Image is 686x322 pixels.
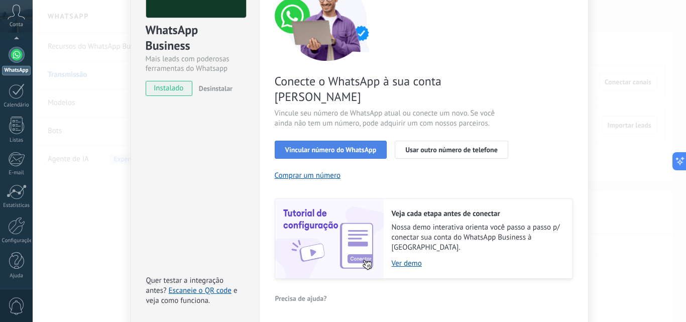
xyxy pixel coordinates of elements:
button: Precisa de ajuda? [275,291,327,306]
a: Escaneie o QR code [169,286,232,295]
div: WhatsApp [2,66,31,75]
span: Vincular número do WhatsApp [285,146,377,153]
div: Ajuda [2,273,31,279]
span: Usar outro número de telefone [405,146,498,153]
div: Calendário [2,102,31,109]
span: Nossa demo interativa orienta você passo a passo p/ conectar sua conta do WhatsApp Business à [GE... [392,223,562,253]
span: Desinstalar [199,84,233,93]
span: e veja como funciona. [146,286,238,305]
button: Usar outro número de telefone [395,141,508,159]
button: Desinstalar [195,81,233,96]
a: Ver demo [392,259,562,268]
span: instalado [146,81,192,96]
h2: Veja cada etapa antes de conectar [392,209,562,219]
div: E-mail [2,170,31,176]
div: WhatsApp Business [146,22,245,54]
div: Mais leads com poderosas ferramentas do Whatsapp [146,54,245,73]
button: Comprar um número [275,171,341,180]
span: Precisa de ajuda? [275,295,327,302]
div: Estatísticas [2,202,31,209]
span: Conta [10,22,23,28]
span: Vincule seu número de WhatsApp atual ou conecte um novo. Se você ainda não tem um número, pode ad... [275,109,514,129]
span: Conecte o WhatsApp à sua conta [PERSON_NAME] [275,73,514,104]
div: Listas [2,137,31,144]
div: Configurações [2,238,31,244]
button: Vincular número do WhatsApp [275,141,387,159]
span: Quer testar a integração antes? [146,276,223,295]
